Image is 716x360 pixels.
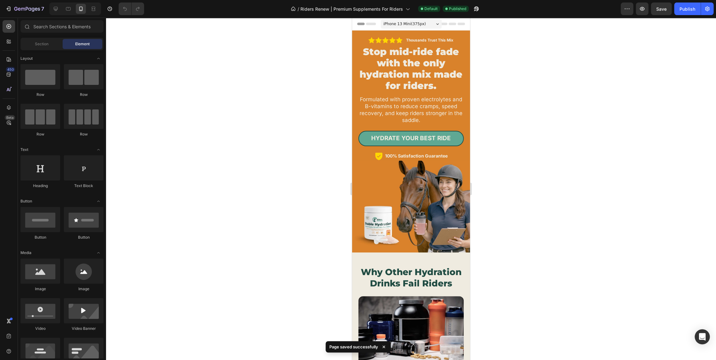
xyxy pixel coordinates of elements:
[424,6,438,12] span: Default
[20,198,32,204] span: Button
[20,56,33,61] span: Layout
[93,145,103,155] span: Toggle open
[656,6,667,12] span: Save
[20,235,60,240] div: Button
[352,18,470,360] iframe: Design area
[695,329,710,344] div: Open Intercom Messenger
[64,183,103,189] div: Text Block
[20,147,28,152] span: Text
[93,196,103,206] span: Toggle open
[20,20,103,33] input: Search Sections & Elements
[64,326,103,331] div: Video Banner
[75,41,90,47] span: Element
[6,67,15,72] div: 450
[449,6,466,12] span: Published
[20,250,31,256] span: Media
[5,115,15,120] div: Beta
[20,183,60,189] div: Heading
[41,5,44,13] p: 7
[93,248,103,258] span: Toggle open
[35,41,48,47] span: Section
[298,6,299,12] span: /
[329,344,378,350] p: Page saved successfully
[300,6,403,12] span: Riders Renew | Premium Supplements For Riders
[64,92,103,97] div: Row
[119,3,144,15] div: Undo/Redo
[64,235,103,240] div: Button
[6,279,112,353] img: Equestrian Supplements
[680,6,695,12] div: Publish
[20,286,60,292] div: Image
[20,131,60,137] div: Row
[674,3,701,15] button: Publish
[64,286,103,292] div: Image
[651,3,672,15] button: Save
[20,92,60,97] div: Row
[64,131,103,137] div: Row
[93,53,103,64] span: Toggle open
[20,326,60,331] div: Video
[3,3,47,15] button: 7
